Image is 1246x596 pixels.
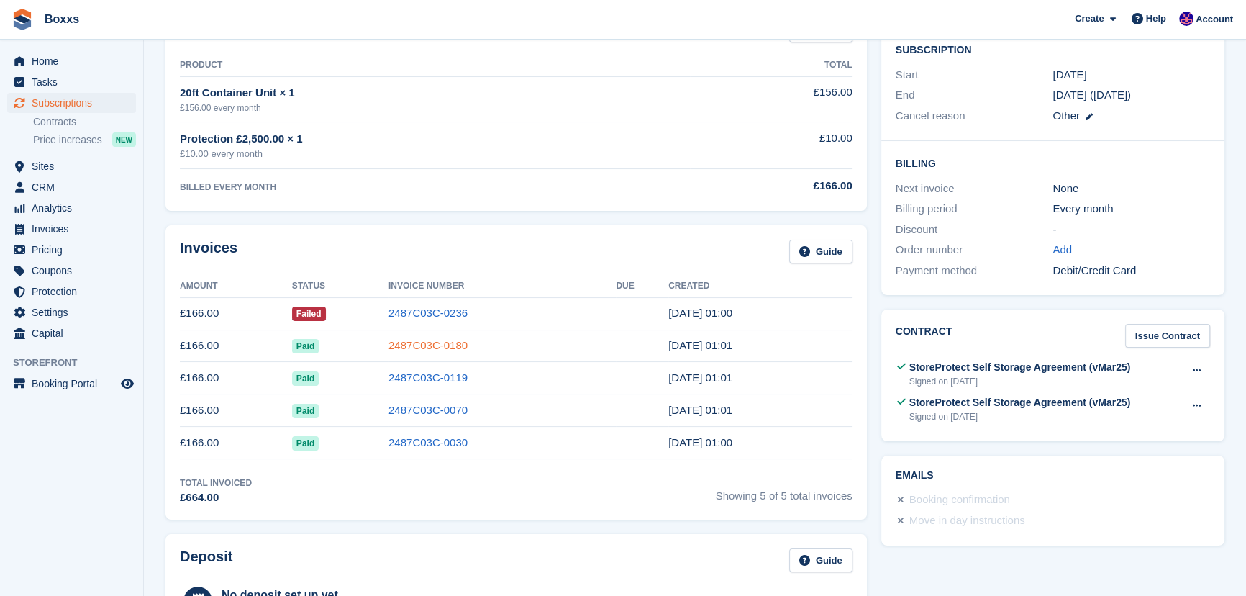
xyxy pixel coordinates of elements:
[690,178,852,194] div: £166.00
[32,198,118,218] span: Analytics
[180,330,292,362] td: £166.00
[180,181,690,194] div: BILLED EVERY MONTH
[32,72,118,92] span: Tasks
[388,404,468,416] a: 2487C03C-0070
[32,240,118,260] span: Pricing
[180,489,252,506] div: £664.00
[1052,242,1072,258] a: Add
[112,132,136,147] div: NEW
[7,219,136,239] a: menu
[180,54,690,77] th: Product
[32,302,118,322] span: Settings
[180,297,292,330] td: £166.00
[668,436,732,448] time: 2025-04-18 00:00:43 UTC
[32,219,118,239] span: Invoices
[7,93,136,113] a: menu
[180,548,232,572] h2: Deposit
[1052,67,1086,83] time: 2025-04-18 00:00:00 UTC
[180,240,237,263] h2: Invoices
[12,9,33,30] img: stora-icon-8386f47178a22dfd0bd8f6a31ec36ba5ce8667c1dd55bd0f319d3a0aa187defe.svg
[292,307,326,321] span: Failed
[616,275,668,298] th: Due
[180,147,690,161] div: £10.00 every month
[292,275,388,298] th: Status
[1146,12,1166,26] span: Help
[896,222,1053,238] div: Discount
[32,261,118,281] span: Coupons
[896,108,1053,125] div: Cancel reason
[716,477,852,506] span: Showing 5 of 5 total invoices
[7,198,136,218] a: menu
[690,76,852,122] td: £156.00
[896,470,1210,482] h2: Emails
[896,201,1053,217] div: Billing period
[909,492,1010,509] div: Booking confirmation
[668,339,732,351] time: 2025-07-18 00:01:58 UTC
[33,133,102,147] span: Price increases
[39,7,85,31] a: Boxxs
[1075,12,1104,26] span: Create
[7,323,136,343] a: menu
[7,72,136,92] a: menu
[1125,324,1210,348] a: Issue Contract
[7,374,136,394] a: menu
[1052,263,1210,279] div: Debit/Credit Card
[32,156,118,176] span: Sites
[896,263,1053,279] div: Payment method
[896,242,1053,258] div: Order number
[7,261,136,281] a: menu
[292,371,319,386] span: Paid
[7,177,136,197] a: menu
[896,155,1210,170] h2: Billing
[32,374,118,394] span: Booking Portal
[388,307,468,319] a: 2487C03C-0236
[32,281,118,302] span: Protection
[119,375,136,392] a: Preview store
[33,115,136,129] a: Contracts
[292,339,319,353] span: Paid
[292,404,319,418] span: Paid
[180,131,690,148] div: Protection £2,500.00 × 1
[896,67,1053,83] div: Start
[180,362,292,394] td: £166.00
[180,275,292,298] th: Amount
[7,51,136,71] a: menu
[1052,201,1210,217] div: Every month
[1052,222,1210,238] div: -
[909,360,1131,375] div: StoreProtect Self Storage Agreement (vMar25)
[32,323,118,343] span: Capital
[1052,181,1210,197] div: None
[789,240,852,263] a: Guide
[388,436,468,448] a: 2487C03C-0030
[180,394,292,427] td: £166.00
[1196,12,1233,27] span: Account
[388,371,468,384] a: 2487C03C-0119
[668,275,852,298] th: Created
[789,548,852,572] a: Guide
[292,436,319,451] span: Paid
[388,339,468,351] a: 2487C03C-0180
[896,42,1210,56] h2: Subscription
[909,410,1131,423] div: Signed on [DATE]
[7,156,136,176] a: menu
[690,54,852,77] th: Total
[909,375,1131,388] div: Signed on [DATE]
[33,132,136,148] a: Price increases NEW
[180,477,252,489] div: Total Invoiced
[668,307,732,319] time: 2025-08-18 00:00:31 UTC
[7,281,136,302] a: menu
[1179,12,1193,26] img: Jamie Malcolm
[896,87,1053,104] div: End
[668,371,732,384] time: 2025-06-18 00:01:22 UTC
[896,181,1053,197] div: Next invoice
[7,240,136,260] a: menu
[909,395,1131,410] div: StoreProtect Self Storage Agreement (vMar25)
[13,356,143,370] span: Storefront
[180,101,690,114] div: £156.00 every month
[1052,109,1080,122] span: Other
[32,93,118,113] span: Subscriptions
[180,85,690,101] div: 20ft Container Unit × 1
[32,51,118,71] span: Home
[1052,89,1131,101] span: [DATE] ([DATE])
[7,302,136,322] a: menu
